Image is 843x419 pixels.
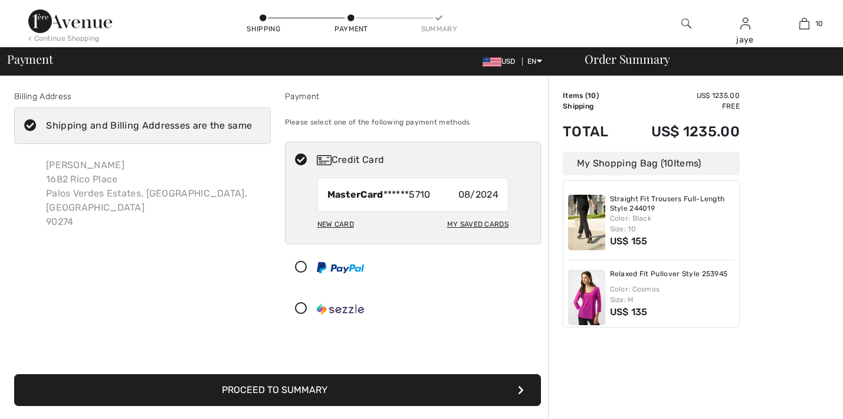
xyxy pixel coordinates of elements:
[681,17,691,31] img: search the website
[663,158,674,169] span: 10
[421,24,457,34] div: Summary
[610,235,648,247] span: US$ 155
[458,188,498,202] span: 08/2024
[483,57,520,66] span: USD
[7,53,53,65] span: Payment
[327,189,383,200] strong: MasterCard
[740,18,750,29] a: Sign In
[815,18,824,29] span: 10
[285,107,542,137] div: Please select one of the following payment methods
[563,101,623,112] td: Shipping
[447,214,509,234] div: My Saved Cards
[317,155,332,165] img: Credit Card
[623,101,740,112] td: Free
[610,284,735,305] div: Color: Cosmos Size: M
[28,9,112,33] img: 1ère Avenue
[610,195,735,213] a: Straight Fit Trousers Full-Length Style 244019
[317,262,364,273] img: PayPal
[37,149,271,238] div: [PERSON_NAME] 1682 Rico Place Palos Verdes Estates, [GEOGRAPHIC_DATA], [GEOGRAPHIC_DATA] 90274
[563,152,740,175] div: My Shopping Bag ( Items)
[799,17,809,31] img: My Bag
[588,91,596,100] span: 10
[285,90,542,103] div: Payment
[333,24,369,34] div: Payment
[623,90,740,101] td: US$ 1235.00
[716,34,774,46] div: jaye
[28,33,100,44] div: < Continue Shopping
[775,17,833,31] a: 10
[317,153,533,167] div: Credit Card
[317,303,364,315] img: Sezzle
[740,17,750,31] img: My Info
[46,119,252,133] div: Shipping and Billing Addresses are the same
[610,213,735,234] div: Color: Black Size: 10
[568,270,605,325] img: Relaxed Fit Pullover Style 253945
[246,24,281,34] div: Shipping
[527,57,542,66] span: EN
[563,112,623,152] td: Total
[623,112,740,152] td: US$ 1235.00
[570,53,836,65] div: Order Summary
[610,270,728,279] a: Relaxed Fit Pullover Style 253945
[483,57,501,67] img: US Dollar
[14,374,541,406] button: Proceed to Summary
[317,214,354,234] div: New Card
[610,306,648,317] span: US$ 135
[14,90,271,103] div: Billing Address
[568,195,605,250] img: Straight Fit Trousers Full-Length Style 244019
[563,90,623,101] td: Items ( )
